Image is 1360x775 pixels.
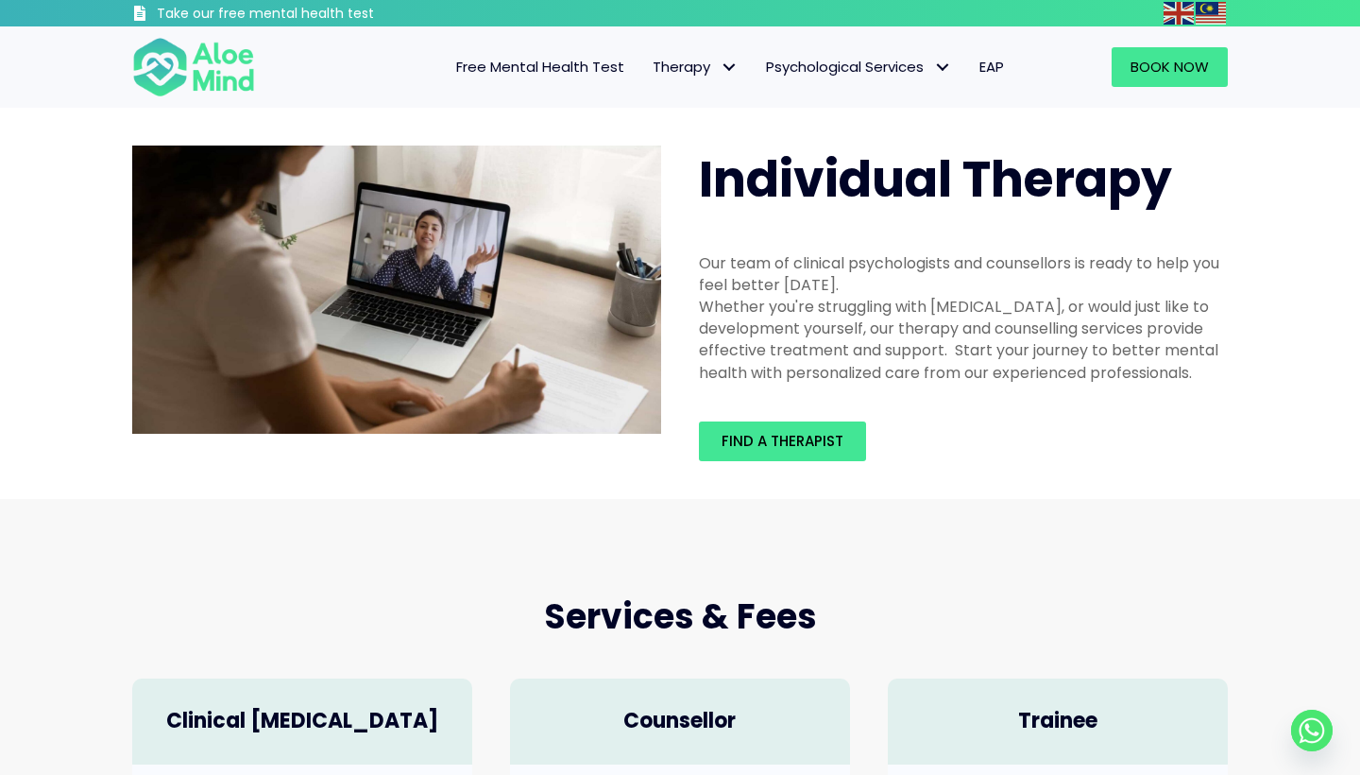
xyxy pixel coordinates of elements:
a: Book Now [1112,47,1228,87]
div: Whether you're struggling with [MEDICAL_DATA], or would just like to development yourself, our th... [699,296,1228,384]
a: English [1164,2,1196,24]
a: EAP [965,47,1018,87]
span: Therapy: submenu [715,54,742,81]
span: Therapy [653,57,738,77]
span: Services & Fees [544,593,817,641]
img: ms [1196,2,1226,25]
a: Malay [1196,2,1228,24]
span: Individual Therapy [699,145,1172,214]
h3: Take our free mental health test [157,5,475,24]
span: EAP [979,57,1004,77]
a: Find a therapist [699,422,866,461]
img: Aloe mind Logo [132,36,255,98]
div: Our team of clinical psychologists and counsellors is ready to help you feel better [DATE]. [699,252,1228,296]
a: Take our free mental health test [132,5,475,26]
img: Therapy online individual [132,146,661,435]
span: Book Now [1130,57,1209,77]
h4: Counsellor [529,707,831,736]
img: en [1164,2,1194,25]
h4: Trainee [907,707,1209,736]
nav: Menu [280,47,1018,87]
a: Psychological ServicesPsychological Services: submenu [752,47,965,87]
a: Free Mental Health Test [442,47,638,87]
span: Free Mental Health Test [456,57,624,77]
h4: Clinical [MEDICAL_DATA] [151,707,453,736]
a: Whatsapp [1291,710,1333,751]
a: TherapyTherapy: submenu [638,47,752,87]
span: Psychological Services [766,57,951,77]
span: Psychological Services: submenu [928,54,956,81]
span: Find a therapist [722,431,843,451]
